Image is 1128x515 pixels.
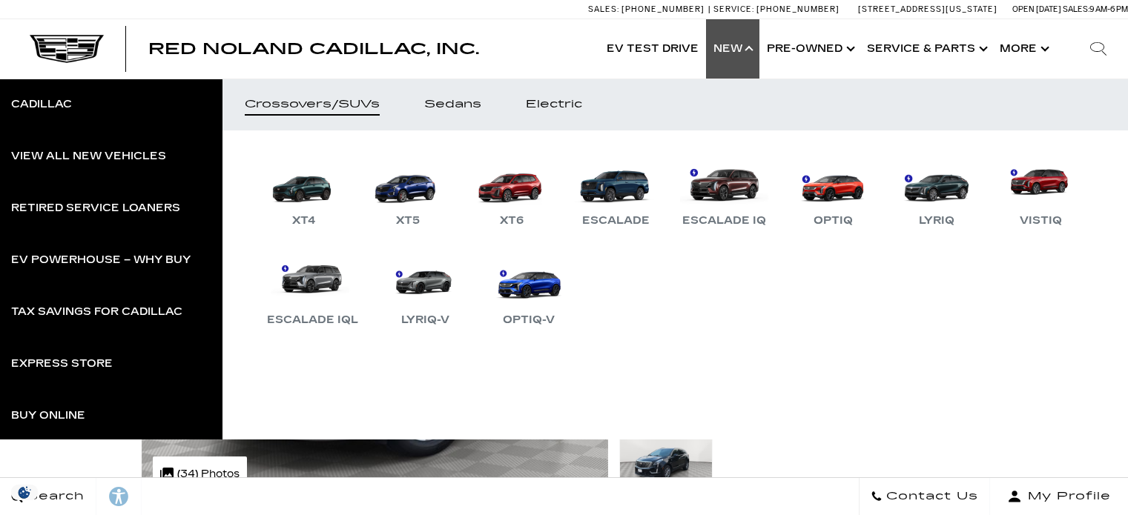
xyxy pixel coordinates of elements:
[484,252,573,329] a: OPTIQ-V
[526,99,582,110] div: Electric
[706,19,759,79] a: New
[11,203,180,213] div: Retired Service Loaners
[806,212,860,230] div: OPTIQ
[588,5,708,13] a: Sales: [PHONE_NUMBER]
[588,4,619,14] span: Sales:
[148,40,479,58] span: Red Noland Cadillac, Inc.
[148,41,479,56] a: Red Noland Cadillac, Inc.
[380,252,469,329] a: LYRIQ-V
[599,19,706,79] a: EV Test Drive
[883,486,978,507] span: Contact Us
[492,212,531,230] div: XT6
[621,4,705,14] span: [PHONE_NUMBER]
[153,456,247,492] div: (34) Photos
[222,79,402,130] a: Crossovers/SUVs
[11,411,85,421] div: Buy Online
[30,35,104,63] img: Cadillac Dark Logo with Cadillac White Text
[911,212,962,230] div: LYRIQ
[424,99,481,110] div: Sedans
[859,478,990,515] a: Contact Us
[394,311,457,329] div: LYRIQ-V
[1022,486,1111,507] span: My Profile
[11,359,113,369] div: Express Store
[571,153,660,230] a: Escalade
[363,153,452,230] a: XT5
[7,485,42,500] section: Click to Open Cookie Consent Modal
[860,19,992,79] a: Service & Parts
[788,153,877,230] a: OPTIQ
[759,19,860,79] a: Pre-Owned
[11,99,72,110] div: Cadillac
[575,212,657,230] div: Escalade
[495,311,562,329] div: OPTIQ-V
[858,4,997,14] a: [STREET_ADDRESS][US_STATE]
[996,153,1085,230] a: VISTIQ
[619,427,713,497] img: Certified Used 2022 Stellar Black Metallic Cadillac Premium Luxury image 4
[11,255,191,265] div: EV Powerhouse – Why Buy
[260,252,366,329] a: Escalade IQL
[11,151,166,162] div: View All New Vehicles
[389,212,427,230] div: XT5
[713,4,754,14] span: Service:
[285,212,323,230] div: XT4
[402,79,504,130] a: Sedans
[708,5,843,13] a: Service: [PHONE_NUMBER]
[260,311,366,329] div: Escalade IQL
[990,478,1128,515] button: Open user profile menu
[11,307,182,317] div: Tax Savings for Cadillac
[504,79,604,130] a: Electric
[7,485,42,500] img: Opt-Out Icon
[245,99,380,110] div: Crossovers/SUVs
[1012,212,1069,230] div: VISTIQ
[1012,4,1061,14] span: Open [DATE]
[1063,4,1089,14] span: Sales:
[756,4,840,14] span: [PHONE_NUMBER]
[992,19,1054,79] button: More
[1089,4,1128,14] span: 9 AM-6 PM
[260,153,349,230] a: XT4
[23,486,85,507] span: Search
[892,153,981,230] a: LYRIQ
[675,212,774,230] div: Escalade IQ
[675,153,774,230] a: Escalade IQ
[467,153,556,230] a: XT6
